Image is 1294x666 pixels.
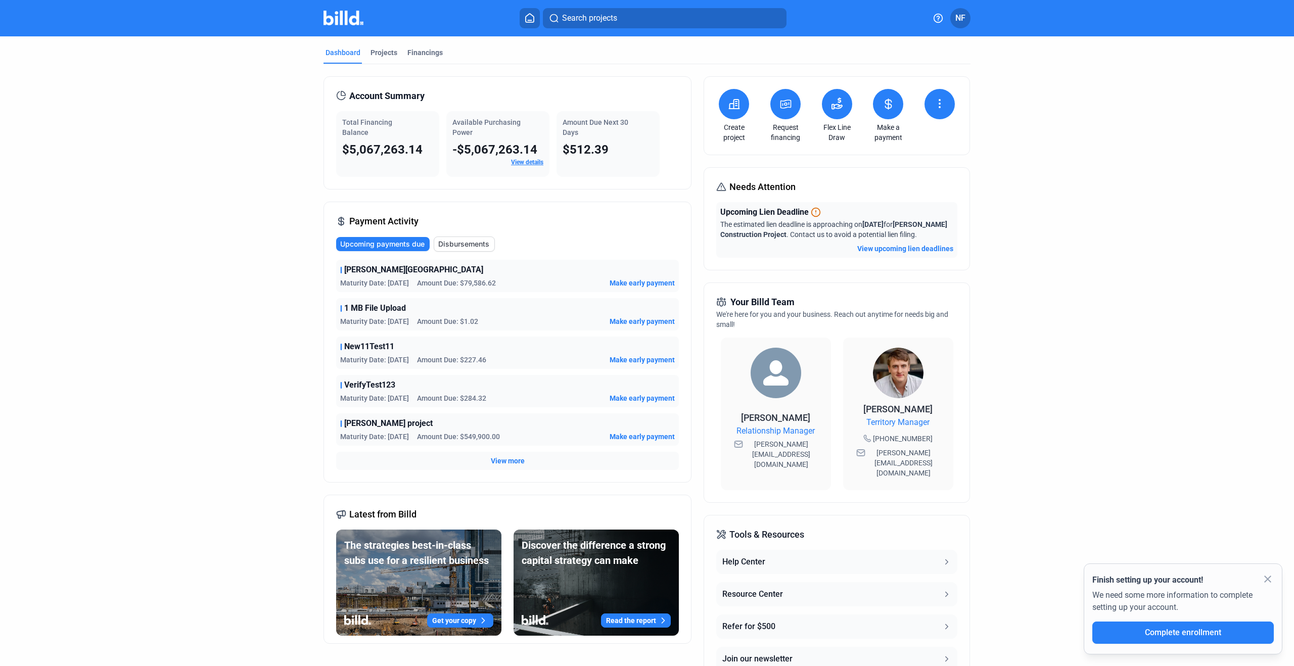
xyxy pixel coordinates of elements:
[1092,586,1274,622] div: We need some more information to complete setting up your account.
[349,507,417,521] span: Latest from Billd
[427,613,493,628] button: Get your copy
[563,118,628,136] span: Amount Due Next 30 Days
[1145,628,1221,637] span: Complete enrollment
[955,12,965,24] span: NF
[610,393,675,403] button: Make early payment
[344,302,406,314] span: 1 MB File Upload
[340,316,409,326] span: Maturity Date: [DATE]
[491,456,525,466] button: View more
[340,278,409,288] span: Maturity Date: [DATE]
[344,264,483,276] span: [PERSON_NAME][GEOGRAPHIC_DATA]
[562,12,617,24] span: Search projects
[340,355,409,365] span: Maturity Date: [DATE]
[344,379,395,391] span: VerifyTest123
[342,118,392,136] span: Total Financing Balance
[950,8,970,28] button: NF
[722,556,765,568] div: Help Center
[417,278,496,288] span: Amount Due: $79,586.62
[873,434,933,444] span: [PHONE_NUMBER]
[716,310,948,328] span: We're here for you and your business. Reach out anytime for needs big and small!
[729,528,804,542] span: Tools & Resources
[563,142,609,157] span: $512.39
[601,613,671,628] button: Read the report
[417,393,486,403] span: Amount Due: $284.32
[340,432,409,442] span: Maturity Date: [DATE]
[610,316,675,326] button: Make early payment
[342,142,423,157] span: $5,067,263.14
[729,180,796,194] span: Needs Attention
[745,439,818,469] span: [PERSON_NAME][EMAIL_ADDRESS][DOMAIN_NAME]
[336,237,430,251] button: Upcoming payments due
[349,214,419,228] span: Payment Activity
[417,316,478,326] span: Amount Due: $1.02
[819,122,855,142] a: Flex Line Draw
[768,122,803,142] a: Request financing
[716,614,957,639] button: Refer for $500
[1092,622,1274,644] button: Complete enrollment
[751,348,801,398] img: Relationship Manager
[722,653,793,665] div: Join our newsletter
[730,295,795,309] span: Your Billd Team
[863,404,933,414] span: [PERSON_NAME]
[371,47,397,58] div: Projects
[522,538,671,568] div: Discover the difference a strong capital strategy can make
[417,355,486,365] span: Amount Due: $227.46
[857,244,953,254] button: View upcoming lien deadlines
[511,159,543,166] a: View details
[866,416,930,429] span: Territory Manager
[867,448,940,478] span: [PERSON_NAME][EMAIL_ADDRESS][DOMAIN_NAME]
[340,393,409,403] span: Maturity Date: [DATE]
[716,550,957,574] button: Help Center
[862,220,884,228] span: [DATE]
[452,142,537,157] span: -$5,067,263.14
[323,11,363,25] img: Billd Company Logo
[407,47,443,58] div: Financings
[873,348,923,398] img: Territory Manager
[741,412,810,423] span: [PERSON_NAME]
[1262,573,1274,585] mat-icon: close
[417,432,500,442] span: Amount Due: $549,900.00
[610,432,675,442] button: Make early payment
[610,278,675,288] button: Make early payment
[452,118,521,136] span: Available Purchasing Power
[722,621,775,633] div: Refer for $500
[716,582,957,606] button: Resource Center
[722,588,783,600] div: Resource Center
[434,236,495,252] button: Disbursements
[720,220,947,239] span: The estimated lien deadline is approaching on for . Contact us to avoid a potential lien filing.
[326,47,360,58] div: Dashboard
[610,355,675,365] button: Make early payment
[1092,574,1274,586] div: Finish setting up your account!
[340,239,425,249] span: Upcoming payments due
[344,538,493,568] div: The strategies best-in-class subs use for a resilient business
[716,122,752,142] a: Create project
[720,206,809,218] span: Upcoming Lien Deadline
[438,239,489,249] span: Disbursements
[344,341,394,353] span: New11Test11
[736,425,815,437] span: Relationship Manager
[870,122,906,142] a: Make a payment
[543,8,787,28] button: Search projects
[344,417,433,430] span: [PERSON_NAME] project
[349,89,425,103] span: Account Summary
